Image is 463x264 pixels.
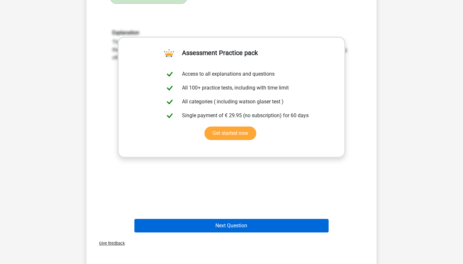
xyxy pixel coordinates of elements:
[107,30,356,61] div: The conclusion does not follow. Nothing is stated about how many football players or hockey playe...
[112,30,351,36] h6: Explanation
[204,127,256,140] a: Get started now
[134,219,329,232] button: Next Question
[94,241,125,246] span: Give feedback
